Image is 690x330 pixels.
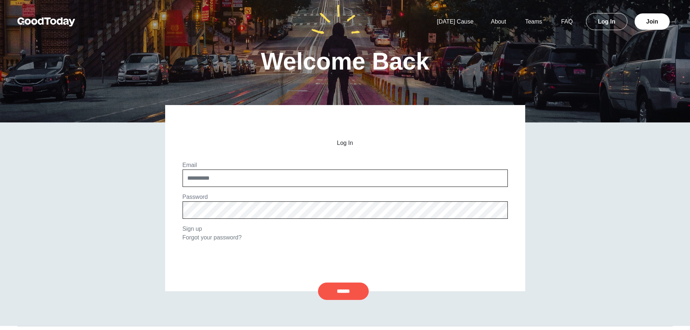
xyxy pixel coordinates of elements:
[183,194,208,200] label: Password
[183,226,202,232] a: Sign up
[517,18,551,25] a: Teams
[635,13,670,30] a: Join
[586,13,627,30] a: Log In
[17,17,75,26] img: GoodToday
[428,18,482,25] a: [DATE] Cause
[552,18,581,25] a: FAQ
[183,234,242,241] a: Forgot your password?
[183,140,508,146] h2: Log In
[183,162,197,168] label: Email
[261,49,429,73] h1: Welcome Back
[482,18,515,25] a: About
